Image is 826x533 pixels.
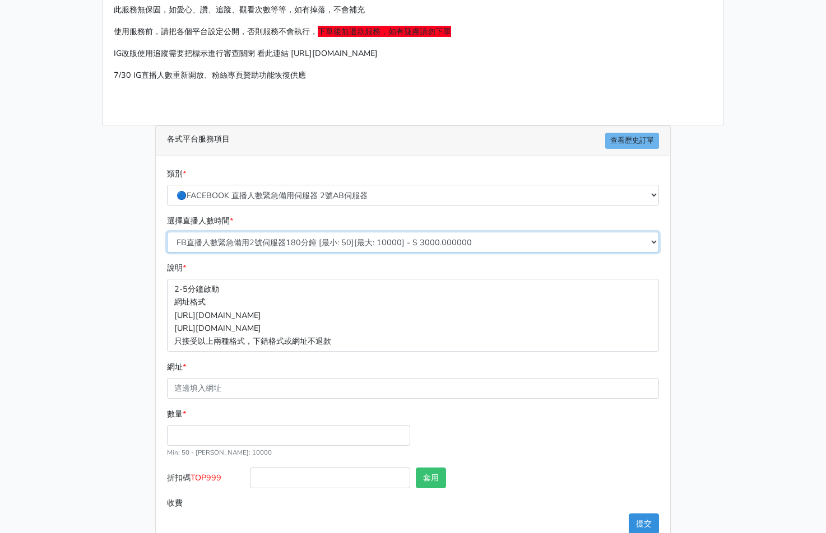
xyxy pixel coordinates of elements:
label: 選擇直播人數時間 [167,214,233,227]
input: 這邊填入網址 [167,378,659,399]
label: 類別 [167,167,186,180]
p: 使用服務前，請把各個平台設定公開，否則服務不會執行， [114,25,712,38]
label: 收費 [164,493,247,513]
button: 套用 [416,467,446,488]
p: 此服務無保固，如愛心、讚、追蹤、觀看次數等等，如有掉落，不會補充 [114,3,712,16]
a: 查看歷史訂單 [605,133,659,149]
div: 各式平台服務項目 [156,126,670,156]
small: Min: 50 - [PERSON_NAME]: 10000 [167,448,272,457]
p: 2-5分鐘啟動 網址格式 [URL][DOMAIN_NAME] [URL][DOMAIN_NAME] 只接受以上兩種格式，下錯格式或網址不退款 [167,279,659,351]
label: 說明 [167,261,186,274]
p: 7/30 IG直播人數重新開放、粉絲專頁贊助功能恢復供應 [114,69,712,82]
label: 折扣碼 [164,467,247,493]
label: 數量 [167,408,186,420]
p: IG改版使用追蹤需要把標示進行審查關閉 看此連結 [URL][DOMAIN_NAME] [114,47,712,60]
span: 下單後無退款服務，如有疑慮請勿下單 [318,26,451,37]
label: 網址 [167,361,186,373]
span: TOP999 [191,472,221,483]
